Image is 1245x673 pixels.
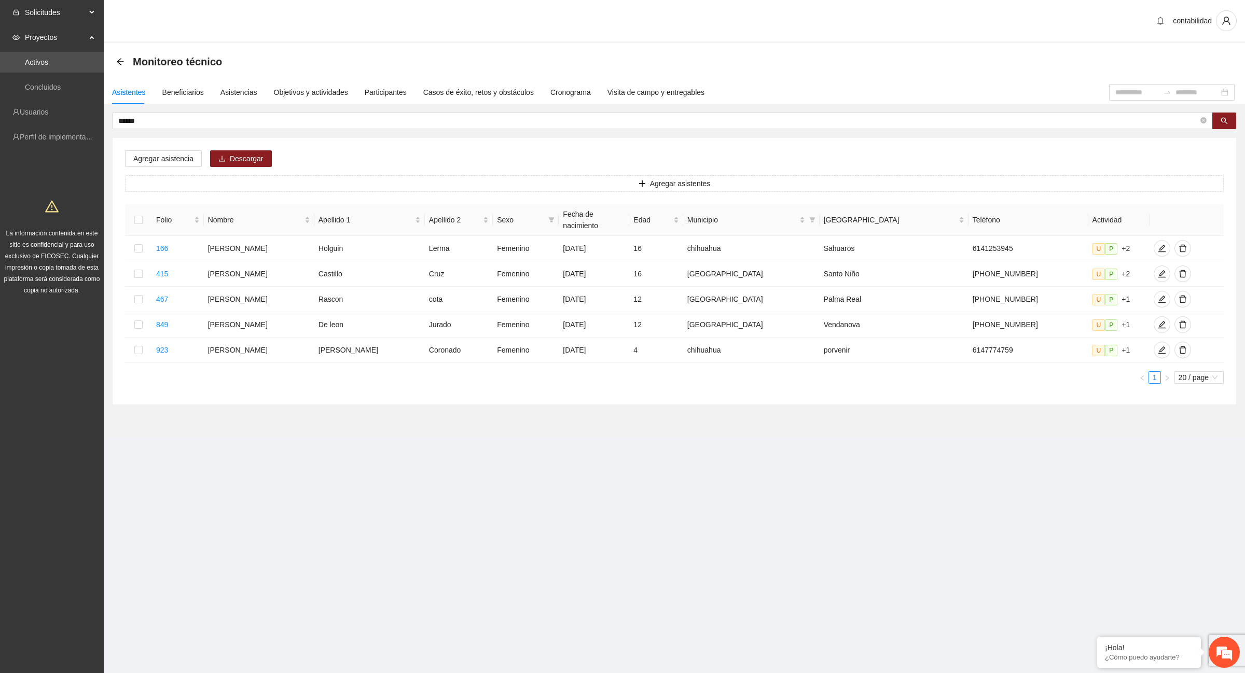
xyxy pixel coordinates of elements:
[1174,240,1191,257] button: delete
[319,214,413,226] span: Apellido 1
[639,180,646,188] span: plus
[25,83,61,91] a: Concluidos
[1105,345,1117,356] span: P
[683,261,820,287] td: [GEOGRAPHIC_DATA]
[559,312,629,338] td: [DATE]
[546,212,557,228] span: filter
[1105,243,1117,255] span: P
[559,236,629,261] td: [DATE]
[152,204,204,236] th: Folio
[25,58,48,66] a: Activos
[220,87,257,98] div: Asistencias
[1174,316,1191,333] button: delete
[629,261,683,287] td: 16
[425,312,493,338] td: Jurado
[20,108,48,116] a: Usuarios
[559,338,629,363] td: [DATE]
[633,214,671,226] span: Edad
[629,287,683,312] td: 12
[820,287,969,312] td: Palma Real
[1154,291,1170,307] button: edit
[493,312,559,338] td: Femenino
[969,338,1088,363] td: 6147774759
[133,153,193,164] span: Agregar asistencia
[45,200,59,213] span: warning
[423,87,534,98] div: Casos de éxito, retos y obstáculos
[1154,265,1170,282] button: edit
[12,9,20,16] span: inbox
[683,204,820,236] th: Municipio
[133,53,222,70] span: Monitoreo técnico
[1154,270,1170,278] span: edit
[497,214,544,226] span: Sexo
[314,287,425,312] td: Rascon
[1212,113,1236,129] button: search
[1092,319,1105,331] span: U
[274,87,348,98] div: Objetivos y actividades
[683,236,820,261] td: chihuahua
[969,261,1088,287] td: [PHONE_NUMBER]
[607,87,704,98] div: Visita de campo y entregables
[1200,117,1207,123] span: close-circle
[1136,371,1149,384] li: Previous Page
[1179,372,1220,383] span: 20 / page
[204,287,314,312] td: [PERSON_NAME]
[314,236,425,261] td: Holguin
[116,58,125,66] div: Back
[807,212,818,228] span: filter
[1149,371,1161,384] li: 1
[1088,338,1150,363] td: +1
[156,214,192,226] span: Folio
[208,214,302,226] span: Nombre
[156,244,168,253] a: 166
[550,87,591,98] div: Cronograma
[1088,312,1150,338] td: +1
[314,312,425,338] td: De leon
[1152,12,1169,29] button: bell
[820,338,969,363] td: porvenir
[1175,270,1191,278] span: delete
[809,217,815,223] span: filter
[1088,236,1150,261] td: +2
[1175,320,1191,329] span: delete
[156,320,168,329] a: 849
[204,312,314,338] td: [PERSON_NAME]
[218,155,226,163] span: download
[1174,291,1191,307] button: delete
[125,175,1224,192] button: plusAgregar asistentes
[1092,294,1105,305] span: U
[1154,316,1170,333] button: edit
[116,58,125,66] span: arrow-left
[969,204,1088,236] th: Teléfono
[559,287,629,312] td: [DATE]
[493,261,559,287] td: Femenino
[1161,371,1173,384] li: Next Page
[204,236,314,261] td: [PERSON_NAME]
[1092,243,1105,255] span: U
[559,261,629,287] td: [DATE]
[820,204,969,236] th: Colonia
[162,87,204,98] div: Beneficiarios
[969,236,1088,261] td: 6141253945
[1105,294,1117,305] span: P
[1200,116,1207,126] span: close-circle
[548,217,555,223] span: filter
[156,295,168,303] a: 467
[969,312,1088,338] td: [PHONE_NUMBER]
[425,287,493,312] td: cota
[683,287,820,312] td: [GEOGRAPHIC_DATA]
[1153,17,1168,25] span: bell
[4,230,100,294] span: La información contenida en este sitio es confidencial y para uso exclusivo de FICOSEC. Cualquier...
[629,236,683,261] td: 16
[156,346,168,354] a: 923
[365,87,407,98] div: Participantes
[210,150,272,167] button: downloadDescargar
[559,204,629,236] th: Fecha de nacimiento
[1174,265,1191,282] button: delete
[1163,88,1171,96] span: to
[1139,375,1145,381] span: left
[230,153,264,164] span: Descargar
[1088,204,1150,236] th: Actividad
[112,87,146,98] div: Asistentes
[1216,10,1237,31] button: user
